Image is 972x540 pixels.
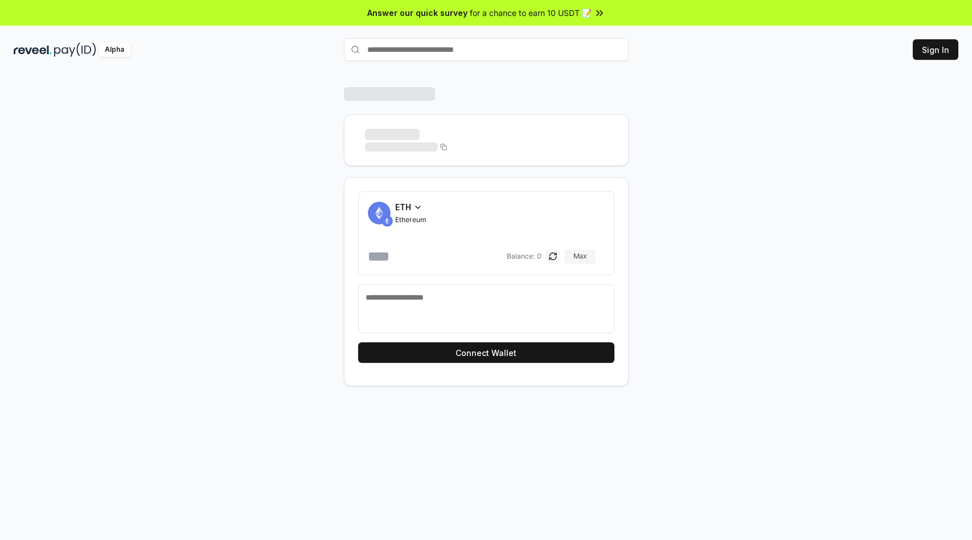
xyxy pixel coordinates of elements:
[99,43,130,57] div: Alpha
[470,7,592,19] span: for a chance to earn 10 USDT 📝
[537,252,542,261] span: 0
[564,249,596,263] button: Max
[507,252,535,261] span: Balance:
[358,342,614,363] button: Connect Wallet
[382,215,393,227] img: ETH.svg
[395,201,411,213] span: ETH
[367,7,467,19] span: Answer our quick survey
[395,215,426,224] span: Ethereum
[14,43,52,57] img: reveel_dark
[54,43,96,57] img: pay_id
[913,39,958,60] button: Sign In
